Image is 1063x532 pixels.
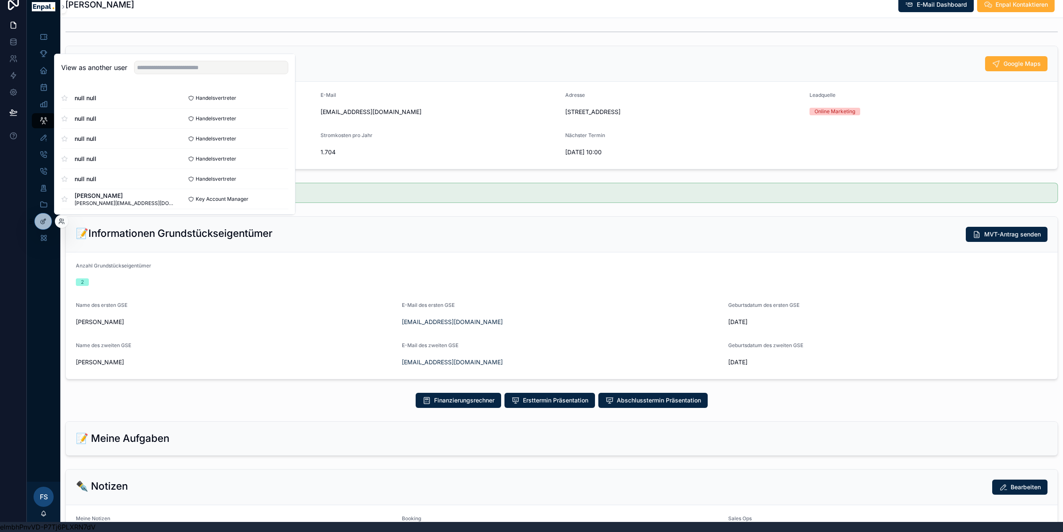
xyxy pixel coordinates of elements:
span: [PERSON_NAME] [76,318,395,326]
span: E-Mail [321,92,336,98]
div: scrollable content [27,23,60,257]
h2: ✒️ Notizen [76,480,128,493]
span: Key Account Manager [196,196,248,202]
span: Name des zweiten GSE [76,342,131,348]
span: Handelsvertreter [196,176,236,182]
h2: 📝Informationen Grundstückseigentümer [76,227,272,240]
button: Finanzierungsrechner [416,393,501,408]
a: [EMAIL_ADDRESS][DOMAIN_NAME] [402,358,503,366]
span: Bearbeiten [1011,483,1041,491]
span: Meine Notizen [76,515,110,522]
button: Ersttermin Präsentation [504,393,595,408]
span: Geburtsdatum des zweiten GSE [728,342,803,348]
span: Enpal Kontaktieren [996,0,1048,9]
span: Abschlusstermin Präsentation [617,396,701,405]
span: Nächster Termin [565,132,605,138]
span: Handelsvertreter [196,135,236,142]
button: Abschlusstermin Präsentation [598,393,708,408]
span: Handelsvertreter [196,115,236,122]
span: null null [75,175,96,183]
button: Google Maps [985,56,1047,71]
span: E-Mail des ersten GSE [402,302,455,308]
span: null null [75,94,96,102]
span: Adresse [565,92,585,98]
span: Anzahl Grundstückseigentümer [76,262,151,269]
span: Booking [402,515,421,522]
a: [EMAIL_ADDRESS][DOMAIN_NAME] [402,318,503,326]
span: E-Mail des zweiten GSE [402,342,458,348]
span: Finanzierungsrechner [434,396,494,405]
h5: MVT-Antrag bereits versendet [83,190,1051,196]
span: [STREET_ADDRESS] [565,108,803,116]
h2: View as another user [61,62,127,73]
span: Handelsvertreter [196,156,236,162]
span: Ersttermin Präsentation [523,396,588,405]
img: App logo [32,2,55,11]
span: E-Mail Dashboard [917,0,967,9]
h2: 📝 Meine Aufgaben [76,432,169,445]
span: Google Maps [1004,60,1041,68]
span: Name des ersten GSE [76,302,127,308]
button: Bearbeiten [992,480,1047,495]
span: Stromkosten pro Jahr [321,132,372,138]
span: [EMAIL_ADDRESS][DOMAIN_NAME] [321,108,559,116]
span: Sales Ops [728,515,752,522]
span: Leadquelle [810,92,835,98]
span: Handelsvertreter [196,95,236,101]
span: FS [40,492,48,502]
span: [PERSON_NAME] [76,358,395,366]
span: [DATE] [728,318,1047,326]
span: 1.704 [321,148,559,156]
div: 2 [81,278,84,286]
span: MVT-Antrag senden [984,230,1041,239]
span: [PERSON_NAME] [75,192,175,200]
span: [DATE] 10:00 [565,148,803,156]
div: Online Marketing [815,108,855,115]
span: null null [75,135,96,143]
button: MVT-Antrag senden [966,227,1047,242]
span: Geburtsdatum des ersten GSE [728,302,799,308]
span: [PERSON_NAME][EMAIL_ADDRESS][DOMAIN_NAME] [75,200,175,207]
span: [DATE] [728,358,1047,366]
span: null null [75,114,96,123]
span: null null [75,155,96,163]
